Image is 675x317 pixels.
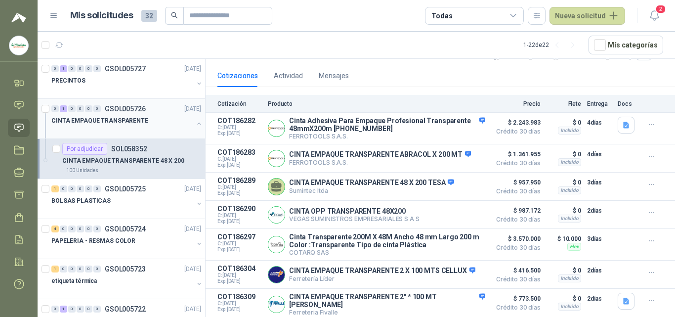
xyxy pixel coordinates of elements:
p: Precio [491,100,541,107]
p: Cinta Transparente 200M X 48M Ancho 48 mm Largo 200 m Color :Transparente Tipo de cinta Plástica [289,233,485,249]
p: GSOL005726 [105,105,146,112]
div: Mensajes [319,70,349,81]
div: 0 [93,266,101,272]
div: 1 [60,65,67,72]
span: $ 957.950 [491,177,541,188]
a: 0 1 0 0 0 0 GSOL005727[DATE] PRECINTOS [51,63,203,94]
span: Crédito 30 días [491,245,541,251]
div: 0 [68,105,76,112]
span: Exp: [DATE] [217,190,262,196]
div: 0 [68,185,76,192]
div: 0 [85,226,92,232]
span: Exp: [DATE] [217,131,262,136]
p: $ 0 [547,293,581,305]
p: Ferreteria Fivalle [289,309,485,316]
p: COTARQ SAS [289,249,485,256]
p: $ 0 [547,177,581,188]
div: 1 [60,105,67,112]
div: Incluido [558,303,581,311]
p: PAPELERIA - RESMAS COLOR [51,236,135,246]
p: 3 días [587,177,612,188]
span: Exp: [DATE] [217,219,262,225]
p: 2 días [587,265,612,276]
img: Logo peakr [11,12,26,24]
button: Nueva solicitud [549,7,625,25]
p: [DATE] [184,64,201,74]
p: CINTA EMPAQUE TRANSPARENTE 48 X 200 TESA [289,179,454,187]
p: COT186282 [217,117,262,125]
div: Incluido [558,274,581,282]
span: 2 [655,4,666,14]
div: 0 [68,226,76,232]
span: Crédito 30 días [491,305,541,311]
div: 0 [68,266,76,272]
a: 4 0 0 0 0 0 GSOL005724[DATE] PAPELERIA - RESMAS COLOR [51,223,203,255]
span: 32 [141,10,157,22]
span: Exp: [DATE] [217,162,262,168]
p: [DATE] [184,305,201,314]
div: 100 Unidades [62,167,102,175]
div: Incluido [558,127,581,135]
div: Cotizaciones [217,70,258,81]
div: 0 [68,306,76,313]
span: Exp: [DATE] [217,247,262,253]
span: C: [DATE] [217,301,262,307]
div: 0 [51,65,59,72]
span: $ 773.500 [491,293,541,305]
p: Cinta Adhesiva Para Empaque Profesional Transparente 48mmX200m [PHONE_NUMBER] [289,117,485,133]
div: 0 [77,105,84,112]
span: Crédito 30 días [491,160,541,166]
p: COT186304 [217,265,262,272]
p: [DATE] [184,104,201,114]
p: 3 días [587,233,612,245]
p: Producto [268,100,485,107]
a: 0 1 0 0 0 0 GSOL005726[DATE] CINTA EMPAQUE TRANSPARENTE [51,103,203,135]
p: 4 días [587,117,612,129]
span: C: [DATE] [217,241,262,247]
div: 0 [60,266,67,272]
p: GSOL005724 [105,226,146,232]
p: COT186289 [217,177,262,184]
p: [DATE] [184,265,201,274]
p: $ 0 [547,148,581,160]
span: $ 416.500 [491,265,541,276]
div: Incluido [558,215,581,223]
span: $ 1.361.955 [491,148,541,160]
p: Flete [547,100,581,107]
p: 2 días [587,293,612,305]
button: Mís categorías [589,36,663,54]
div: Incluido [558,158,581,166]
span: C: [DATE] [217,125,262,131]
p: $ 0 [547,205,581,217]
div: Por adjudicar [62,143,107,155]
span: search [171,12,178,19]
div: 0 [77,65,84,72]
a: 1 0 0 0 0 0 GSOL005725[DATE] BOLSAS PLASTICAS [51,183,203,215]
div: 1 - 22 de 22 [523,37,581,53]
p: etiqueta térmica [51,276,97,286]
div: 0 [93,306,101,313]
p: FERROTOOLS S.A.S. [289,133,485,140]
div: 1 [51,266,59,272]
p: $ 0 [547,265,581,276]
div: Incluido [558,186,581,194]
button: 2 [645,7,663,25]
span: Exp: [DATE] [217,278,262,284]
div: Flex [567,243,581,251]
span: Crédito 30 días [491,129,541,135]
div: 0 [93,226,101,232]
div: 0 [77,266,84,272]
p: 2 días [587,205,612,217]
span: Exp: [DATE] [217,307,262,313]
img: Company Logo [268,150,285,167]
p: BOLSAS PLASTICAS [51,196,111,206]
p: SOL058352 [111,145,147,152]
p: PRECINTOS [51,76,85,86]
div: Todas [431,10,452,21]
p: Ferretería Líder [289,275,475,282]
div: 0 [93,65,101,72]
p: $ 0 [547,117,581,129]
p: CINTA EMPAQUE TRANSPARENTE 2 X 100 MTS CELLUX [289,267,475,275]
p: COT186290 [217,205,262,213]
div: Actividad [274,70,303,81]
